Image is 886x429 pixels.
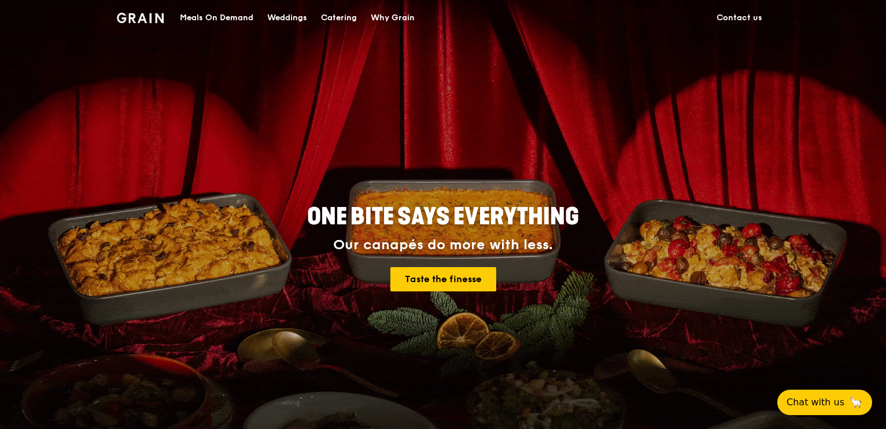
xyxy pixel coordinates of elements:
span: ONE BITE SAYS EVERYTHING [307,203,579,231]
div: Catering [321,1,357,35]
div: Weddings [267,1,307,35]
img: Grain [117,13,164,23]
span: Chat with us [787,395,844,409]
a: Weddings [260,1,314,35]
div: Why Grain [371,1,415,35]
div: Meals On Demand [180,1,253,35]
a: Taste the finesse [390,267,496,291]
div: Our canapés do more with less. [235,237,651,253]
a: Why Grain [364,1,422,35]
button: Chat with us🦙 [777,390,872,415]
a: Contact us [710,1,769,35]
span: 🦙 [849,395,863,409]
a: Catering [314,1,364,35]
